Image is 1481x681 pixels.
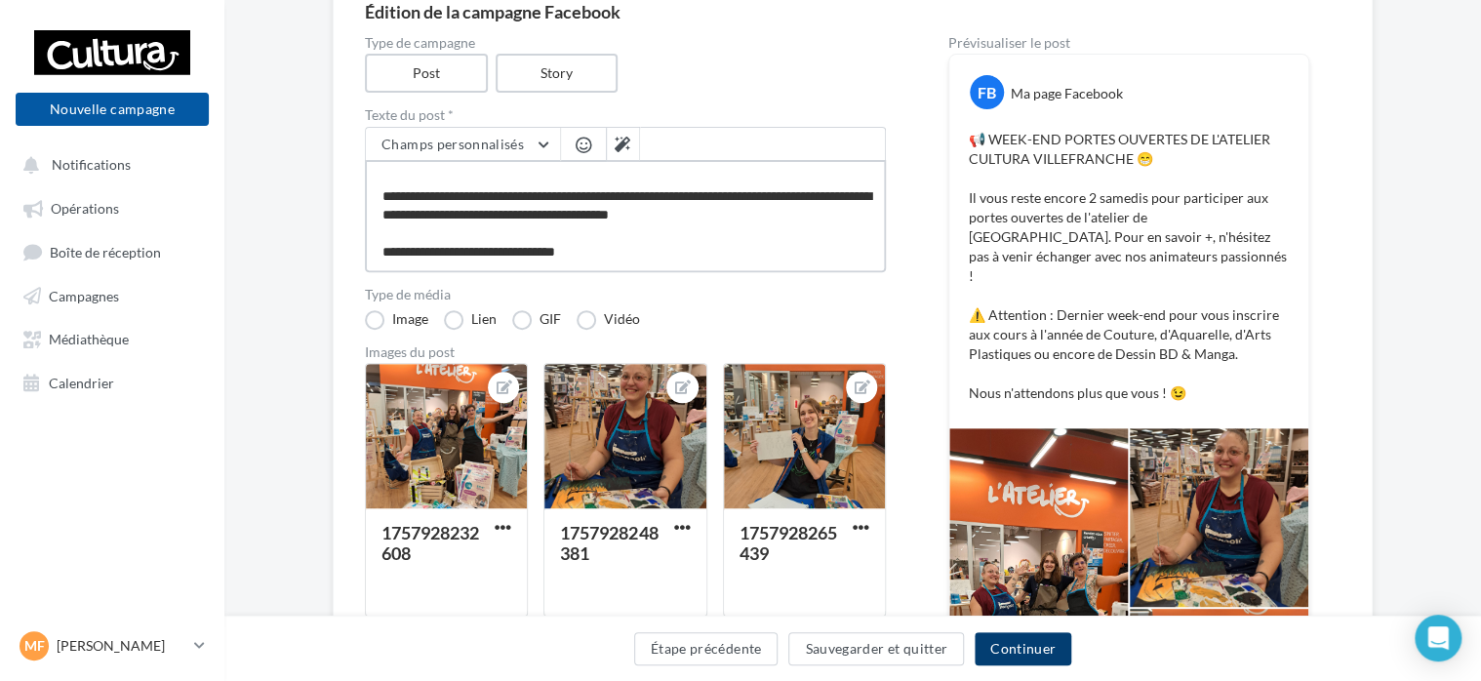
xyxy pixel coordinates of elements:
div: 1757928248381 [560,522,658,564]
label: Texte du post * [365,108,886,122]
a: Calendrier [12,364,213,399]
a: MF [PERSON_NAME] [16,627,209,664]
div: 1757928232608 [381,522,479,564]
a: Médiathèque [12,320,213,355]
button: Étape précédente [634,632,779,665]
div: Images du post [365,345,886,359]
label: Story [496,54,619,93]
button: Sauvegarder et quitter [788,632,964,665]
span: Campagnes [49,287,119,303]
span: Opérations [51,200,119,217]
p: [PERSON_NAME] [57,636,186,656]
label: Type de campagne [365,36,886,50]
span: Notifications [52,156,131,173]
div: Open Intercom Messenger [1415,615,1461,661]
a: Boîte de réception [12,233,213,269]
span: Calendrier [49,374,114,390]
label: GIF [512,310,561,330]
span: Champs personnalisés [381,136,524,152]
a: Campagnes [12,277,213,312]
span: Médiathèque [49,331,129,347]
button: Notifications [12,146,205,181]
div: 1757928265439 [740,522,837,564]
div: Prévisualiser le post [948,36,1309,50]
button: Continuer [975,632,1071,665]
label: Image [365,310,428,330]
a: Opérations [12,189,213,224]
p: 📢 WEEK-END PORTES OUVERTES DE L'ATELIER CULTURA VILLEFRANCHE 😁 Il vous reste encore 2 samedis pou... [969,130,1289,403]
label: Type de média [365,288,886,301]
span: Boîte de réception [50,243,161,260]
div: Ma page Facebook [1011,84,1123,103]
span: MF [24,636,45,656]
button: Champs personnalisés [366,128,560,161]
label: Vidéo [577,310,640,330]
label: Lien [444,310,497,330]
label: Post [365,54,488,93]
button: Nouvelle campagne [16,93,209,126]
div: Édition de la campagne Facebook [365,3,1341,20]
div: FB [970,75,1004,109]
